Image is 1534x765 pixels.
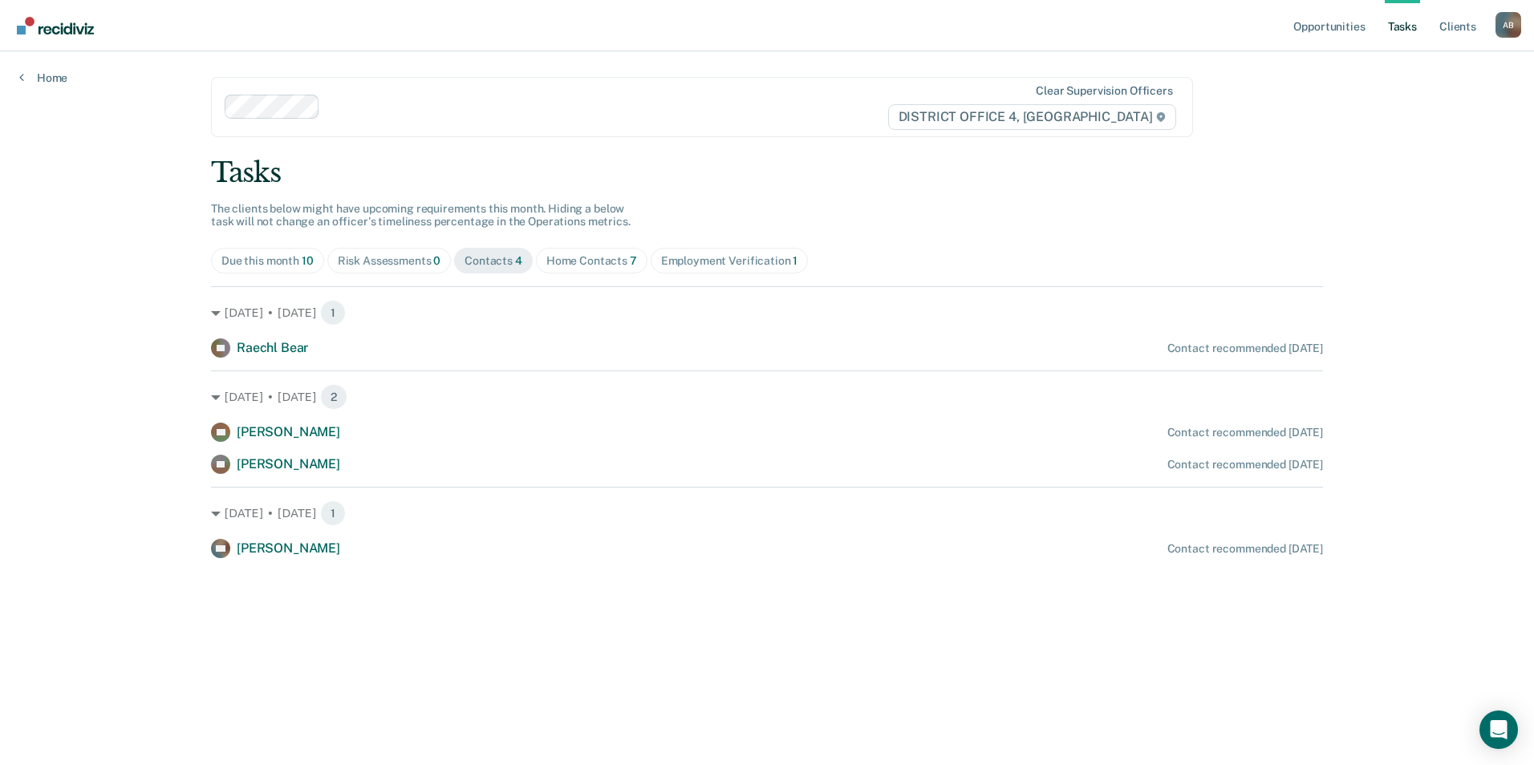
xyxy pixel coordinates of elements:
[630,254,637,267] span: 7
[237,456,340,472] span: [PERSON_NAME]
[1036,84,1172,98] div: Clear supervision officers
[433,254,440,267] span: 0
[338,254,441,268] div: Risk Assessments
[211,156,1323,189] div: Tasks
[888,104,1176,130] span: DISTRICT OFFICE 4, [GEOGRAPHIC_DATA]
[211,384,1323,410] div: [DATE] • [DATE] 2
[211,500,1323,526] div: [DATE] • [DATE] 1
[793,254,797,267] span: 1
[1495,12,1521,38] button: Profile dropdown button
[320,300,346,326] span: 1
[19,71,67,85] a: Home
[1167,426,1323,439] div: Contact recommended [DATE]
[515,254,522,267] span: 4
[1479,710,1518,749] div: Open Intercom Messenger
[320,500,346,526] span: 1
[1167,342,1323,355] div: Contact recommended [DATE]
[1495,12,1521,38] div: A B
[1167,542,1323,556] div: Contact recommended [DATE]
[211,300,1323,326] div: [DATE] • [DATE] 1
[237,540,340,556] span: [PERSON_NAME]
[237,424,340,439] span: [PERSON_NAME]
[237,340,308,355] span: Raechl Bear
[546,254,637,268] div: Home Contacts
[465,254,522,268] div: Contacts
[211,202,631,229] span: The clients below might have upcoming requirements this month. Hiding a below task will not chang...
[17,17,94,34] img: Recidiviz
[221,254,314,268] div: Due this month
[320,384,347,410] span: 2
[302,254,314,267] span: 10
[1167,458,1323,472] div: Contact recommended [DATE]
[661,254,798,268] div: Employment Verification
